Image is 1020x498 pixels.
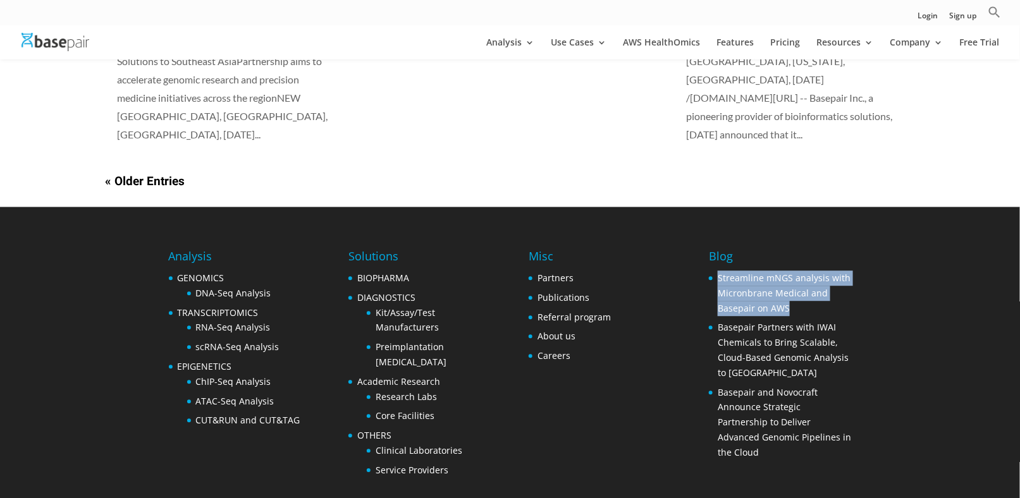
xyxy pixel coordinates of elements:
a: RNA-Seq Analysis [196,321,271,333]
a: Academic Research [357,375,440,387]
a: AWS HealthOmics [623,38,700,59]
a: Careers [538,349,570,361]
a: GENOMICS [178,272,224,284]
a: EPIGENETICS [178,360,232,372]
a: Pricing [770,38,800,59]
a: DIAGNOSTICS [357,291,415,303]
a: Publications [538,291,589,303]
a: Core Facilities [376,410,434,422]
a: BIOPHARMA [357,272,409,284]
a: scRNA-Seq Analysis [196,341,280,353]
a: « Older Entries [106,173,185,190]
h4: Solutions [348,248,491,270]
a: Service Providers [376,464,448,476]
a: DNA-Seq Analysis [196,287,271,299]
h4: Analysis [169,248,300,270]
a: CUT&RUN and CUT&TAG [196,414,300,426]
h4: Blog [709,248,851,270]
a: Kit/Assay/Test Manufacturers [376,307,439,334]
a: Referral program [538,311,611,323]
a: ATAC-Seq Analysis [196,395,274,407]
a: Research Labs [376,391,437,403]
a: Login [918,12,938,25]
a: Search Icon Link [988,6,1001,25]
a: Clinical Laboratories [376,444,462,456]
a: Basepair and Novocraft Announce Strategic Partnership to Deliver Advanced Genomic Pipelines in th... [718,386,851,458]
a: Use Cases [551,38,606,59]
iframe: Drift Widget Chat Controller [957,435,1005,483]
a: Free Trial [960,38,1000,59]
a: Basepair Partners with IWAI Chemicals to Bring Scalable, Cloud-Based Genomic Analysis to [GEOGRAP... [718,321,849,378]
p: Basepair and Sciencewerke Ink Distribution Agreement to Bring Cutting-Edge Bioinformatics Solutio... [118,16,334,144]
a: Company [890,38,943,59]
a: Partners [538,272,574,284]
a: About us [538,330,575,342]
svg: Search [988,6,1001,18]
a: Sign up [950,12,977,25]
a: Resources [816,38,873,59]
a: Preimplantation [MEDICAL_DATA] [376,341,446,368]
img: Basepair [22,33,89,51]
a: TRANSCRIPTOMICS [178,307,259,319]
a: ChIP-Seq Analysis [196,375,271,387]
a: Streamline mNGS analysis with Micronbrane Medical and Basepair on AWS [718,272,851,314]
h4: Misc [529,248,611,270]
a: OTHERS [357,429,391,441]
a: Analysis [486,38,534,59]
a: Features [716,38,754,59]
